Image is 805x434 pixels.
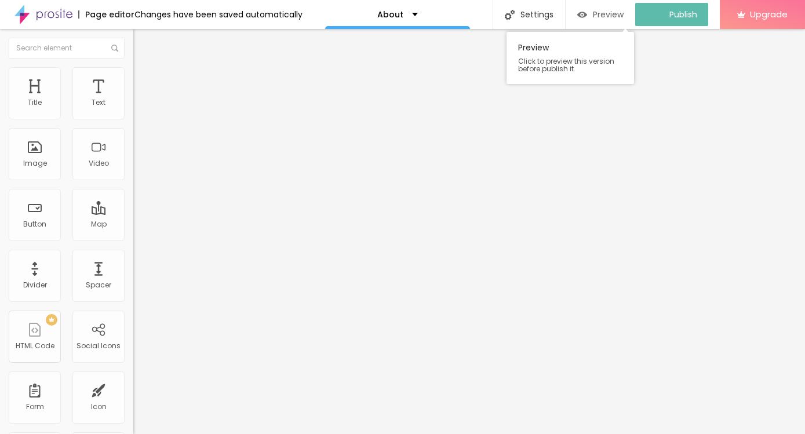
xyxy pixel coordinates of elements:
[111,45,118,52] img: Icone
[91,403,107,411] div: Icon
[23,159,47,167] div: Image
[26,403,44,411] div: Form
[750,9,788,19] span: Upgrade
[28,99,42,107] div: Title
[92,99,105,107] div: Text
[89,159,109,167] div: Video
[23,220,46,228] div: Button
[77,342,121,350] div: Social Icons
[134,10,303,19] div: Changes have been saved automatically
[78,10,134,19] div: Page editor
[377,10,403,19] p: About
[9,38,125,59] input: Search element
[635,3,708,26] button: Publish
[518,57,622,72] span: Click to preview this version before publish it.
[566,3,635,26] button: Preview
[23,281,47,289] div: Divider
[505,10,515,20] img: Icone
[669,10,697,19] span: Publish
[86,281,111,289] div: Spacer
[16,342,54,350] div: HTML Code
[593,10,624,19] span: Preview
[133,29,805,434] iframe: Editor
[577,10,587,20] img: view-1.svg
[91,220,107,228] div: Map
[507,32,634,84] div: Preview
